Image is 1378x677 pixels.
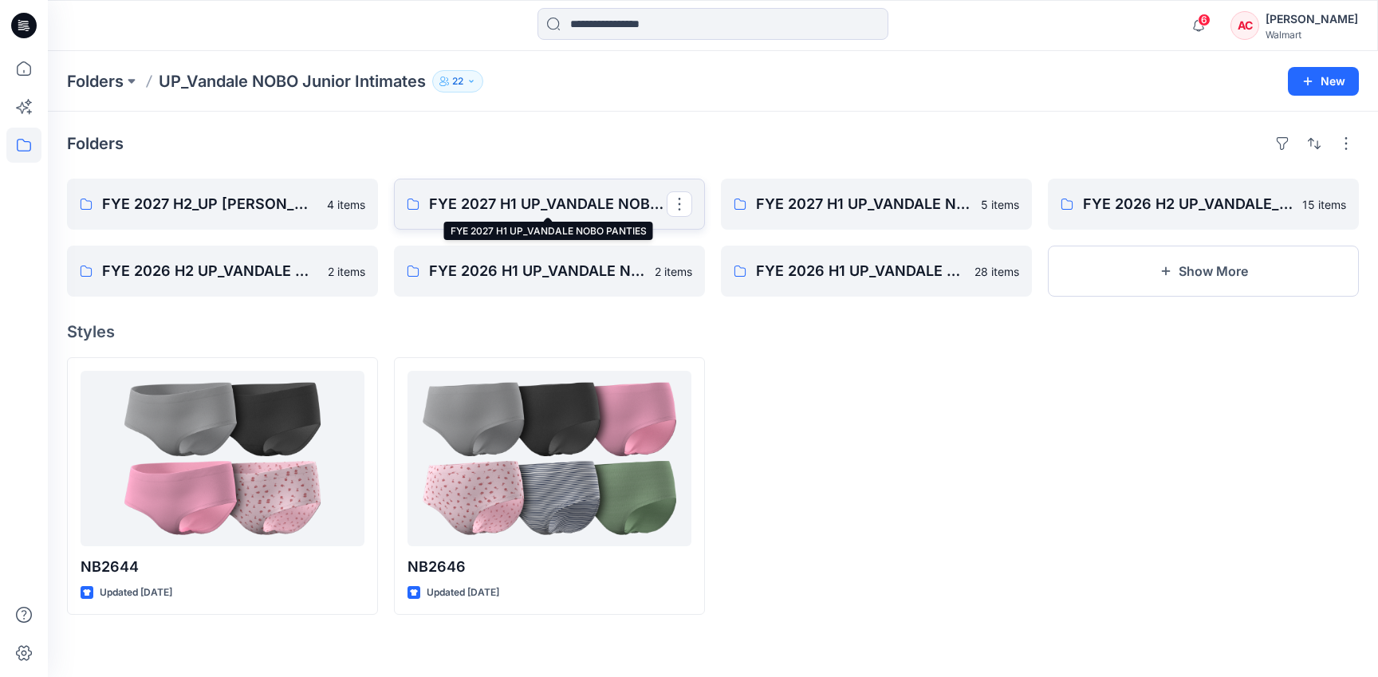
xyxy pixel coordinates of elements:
button: New [1288,67,1359,96]
a: FYE 2027 H1 UP_VANDALE NOBO BRAS5 items [721,179,1032,230]
p: FYE 2027 H1 UP_VANDALE NOBO BRAS [756,193,971,215]
div: AC [1230,11,1259,40]
span: 6 [1198,14,1211,26]
a: NB2644 [81,371,364,546]
div: Walmart [1266,29,1358,41]
p: FYE 2026 H1 UP_VANDALE NOBO BRAS [429,260,645,282]
a: FYE 2026 H1 UP_VANDALE NOBO PANTIES28 items [721,246,1032,297]
p: UP_Vandale NOBO Junior Intimates [159,70,426,92]
button: 22 [432,70,483,92]
p: FYE 2026 H2 UP_VANDALE_NOBO PANTIES [1083,193,1293,215]
a: Folders [67,70,124,92]
p: FYE 2027 H2_UP [PERSON_NAME] NOBO PANTIES [102,193,317,215]
a: FYE 2026 H2 UP_VANDALE_NOBO PANTIES15 items [1048,179,1359,230]
div: [PERSON_NAME] [1266,10,1358,29]
p: NB2644 [81,556,364,578]
p: 2 items [655,263,692,280]
h4: Folders [67,134,124,153]
p: 2 items [328,263,365,280]
p: 5 items [981,196,1019,213]
a: FYE 2027 H2_UP [PERSON_NAME] NOBO PANTIES4 items [67,179,378,230]
p: 28 items [974,263,1019,280]
h4: Styles [67,322,1359,341]
p: 22 [452,73,463,90]
p: 15 items [1302,196,1346,213]
button: Show More [1048,246,1359,297]
p: FYE 2026 H2 UP_VANDALE NOBO BRAS [102,260,318,282]
p: FYE 2026 H1 UP_VANDALE NOBO PANTIES [756,260,965,282]
a: FYE 2026 H2 UP_VANDALE NOBO BRAS2 items [67,246,378,297]
p: 4 items [327,196,365,213]
a: NB2646 [407,371,691,546]
p: NB2646 [407,556,691,578]
p: Updated [DATE] [100,585,172,601]
p: FYE 2027 H1 UP_VANDALE NOBO PANTIES [429,193,667,215]
a: FYE 2027 H1 UP_VANDALE NOBO PANTIES [394,179,705,230]
p: Updated [DATE] [427,585,499,601]
a: FYE 2026 H1 UP_VANDALE NOBO BRAS2 items [394,246,705,297]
